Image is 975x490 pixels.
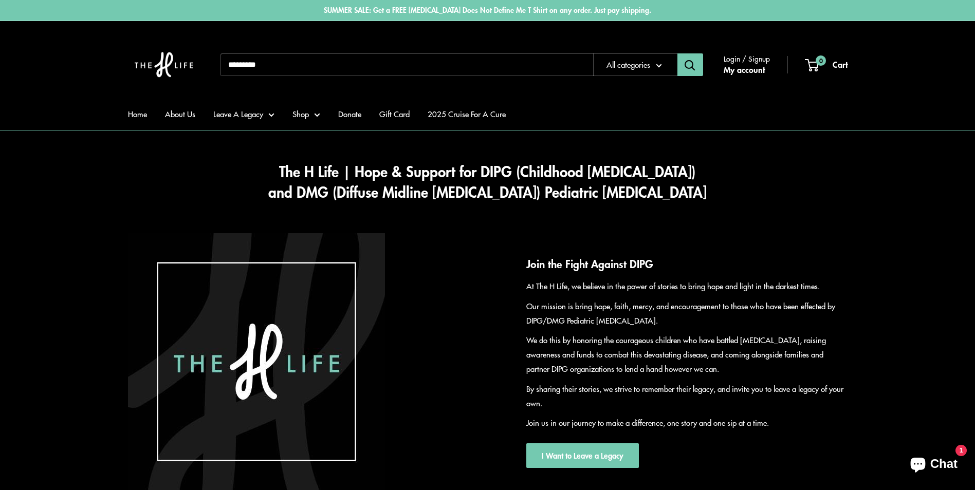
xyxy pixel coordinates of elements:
a: Shop [292,107,320,121]
a: About Us [165,107,195,121]
p: At The H Life, we believe in the power of stories to bring hope and light in the darkest times. [526,279,848,293]
a: I Want to Leave a Legacy [526,443,639,468]
input: Search... [220,53,593,76]
a: 2025 Cruise For A Cure [428,107,506,121]
a: 0 Cart [806,57,848,72]
p: By sharing their stories, we strive to remember their legacy, and invite you to leave a legacy of... [526,382,848,410]
a: Leave A Legacy [213,107,274,121]
button: Search [677,53,703,76]
a: Donate [338,107,361,121]
h2: Join the Fight Against DIPG [526,256,848,272]
span: 0 [815,55,825,66]
a: My account [724,62,765,78]
p: We do this by honoring the courageous children who have battled [MEDICAL_DATA], raising awareness... [526,333,848,376]
h1: The H Life | Hope & Support for DIPG (Childhood [MEDICAL_DATA]) and DMG (Diffuse Midline [MEDICAL... [128,161,848,202]
img: The H Life [128,31,200,98]
a: Home [128,107,147,121]
inbox-online-store-chat: Shopify online store chat [901,448,967,482]
p: Our mission is bring hope, faith, mercy, and encouragement to those who have been effected by DIP... [526,299,848,328]
span: Login / Signup [724,52,770,65]
img: The H Life logo [128,233,385,490]
span: Cart [833,58,848,70]
a: Gift Card [379,107,410,121]
p: Join us in our journey to make a difference, one story and one sip at a time. [526,416,848,430]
